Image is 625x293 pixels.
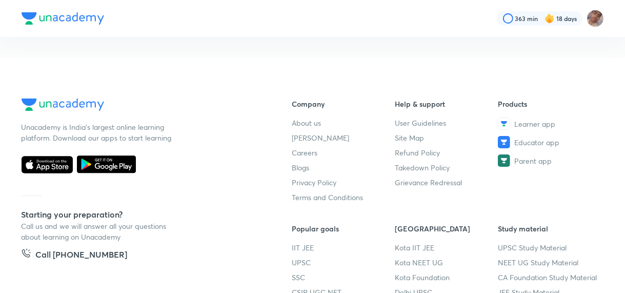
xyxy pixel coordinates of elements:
a: Company Logo [22,99,259,113]
p: Call us and we will answer all your questions about learning on Unacademy [22,221,175,242]
span: Parent app [514,155,552,166]
h6: Help & support [395,99,498,109]
a: [PERSON_NAME] [292,132,395,143]
a: Kota IIT JEE [395,242,498,253]
a: Privacy Policy [292,177,395,188]
h6: Study material [498,223,601,234]
span: Careers [292,147,318,158]
h5: Call [PHONE_NUMBER] [36,248,128,263]
a: Blogs [292,162,395,173]
img: Rahul 2026 [587,10,604,27]
img: Learner app [498,118,510,130]
a: IIT JEE [292,242,395,253]
a: Careers [292,147,395,158]
h6: Company [292,99,395,109]
p: Unacademy is India’s largest online learning platform. Download our apps to start learning [22,122,175,143]
a: Kota Foundation [395,272,498,283]
span: Learner app [514,119,555,129]
a: User Guidelines [395,118,498,128]
img: Educator app [498,136,510,148]
a: Educator app [498,136,601,148]
span: Educator app [514,137,559,148]
h5: Starting your preparation? [22,208,259,221]
a: NEET UG Study Material [498,257,601,268]
a: Terms and Conditions [292,192,395,203]
a: Grievance Redressal [395,177,498,188]
img: streak [545,13,555,24]
a: Parent app [498,154,601,167]
h6: [GEOGRAPHIC_DATA] [395,223,498,234]
a: Call [PHONE_NUMBER] [22,248,128,263]
a: Refund Policy [395,147,498,158]
h6: Products [498,99,601,109]
a: Kota NEET UG [395,257,498,268]
a: About us [292,118,395,128]
img: Parent app [498,154,510,167]
a: SSC [292,272,395,283]
h6: Popular goals [292,223,395,234]
a: UPSC [292,257,395,268]
a: Takedown Policy [395,162,498,173]
img: Company Logo [22,99,104,111]
a: Learner app [498,118,601,130]
a: CA Foundation Study Material [498,272,601,283]
a: Site Map [395,132,498,143]
img: Company Logo [22,12,104,25]
a: UPSC Study Material [498,242,601,253]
